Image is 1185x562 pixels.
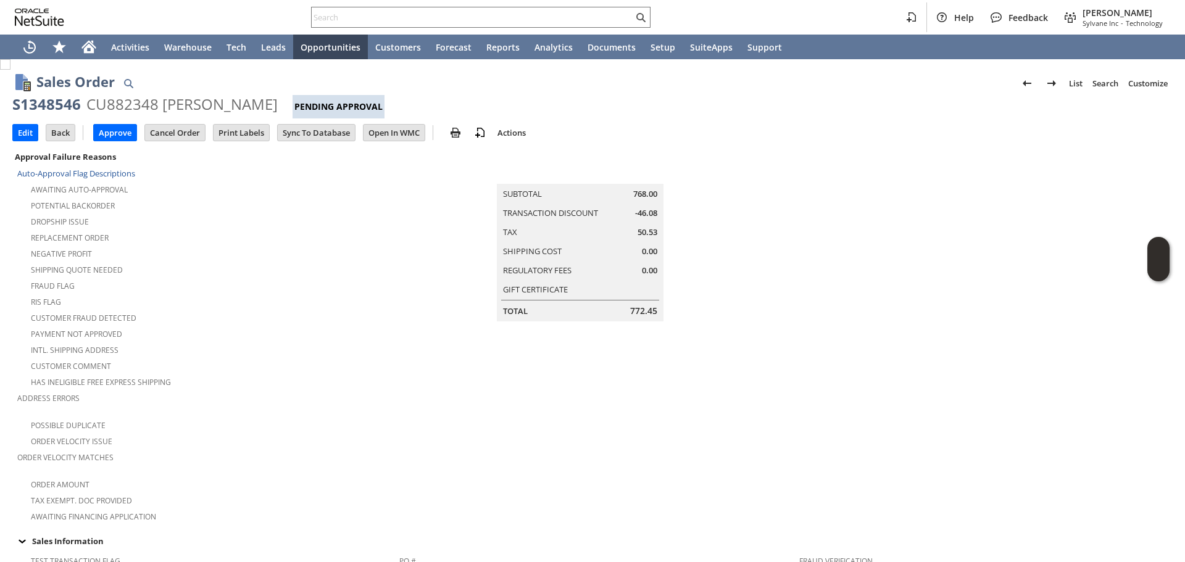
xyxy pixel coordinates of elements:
[1121,19,1123,28] span: -
[534,41,573,53] span: Analytics
[46,125,75,141] input: Back
[94,125,136,141] input: Approve
[293,95,385,118] div: Pending Approval
[1064,73,1087,93] a: List
[740,35,789,59] a: Support
[31,249,92,259] a: Negative Profit
[503,284,568,295] a: Gift Certificate
[227,41,246,53] span: Tech
[15,35,44,59] a: Recent Records
[44,35,74,59] div: Shortcuts
[31,511,156,522] a: Awaiting Financing Application
[301,41,360,53] span: Opportunities
[74,35,104,59] a: Home
[31,233,109,243] a: Replacement Order
[104,35,157,59] a: Activities
[1020,76,1034,91] img: Previous
[1147,237,1170,281] iframe: Click here to launch Oracle Guided Learning Help Panel
[436,41,472,53] span: Forecast
[1147,260,1170,282] span: Oracle Guided Learning Widget. To move around, please hold and drag
[12,533,1173,549] td: Sales Information
[503,265,572,276] a: Regulatory Fees
[219,35,254,59] a: Tech
[157,35,219,59] a: Warehouse
[503,226,517,238] a: Tax
[31,420,106,431] a: Possible Duplicate
[642,265,657,276] span: 0.00
[1083,19,1118,28] span: Sylvane Inc
[527,35,580,59] a: Analytics
[17,452,114,463] a: Order Velocity Matches
[503,188,542,199] a: Subtotal
[1087,73,1123,93] a: Search
[31,479,89,490] a: Order Amount
[261,41,286,53] span: Leads
[580,35,643,59] a: Documents
[145,125,205,141] input: Cancel Order
[31,200,115,211] a: Potential Backorder
[121,76,136,91] img: Quick Find
[312,10,633,25] input: Search
[1126,19,1163,28] span: Technology
[642,246,657,257] span: 0.00
[31,265,123,275] a: Shipping Quote Needed
[31,436,112,447] a: Order Velocity Issue
[31,377,171,387] a: Has Ineligible Free Express Shipping
[31,495,132,506] a: Tax Exempt. Doc Provided
[503,246,562,257] a: Shipping Cost
[448,125,463,140] img: print.svg
[633,10,648,25] svg: Search
[17,393,80,403] a: Address Errors
[954,12,974,23] span: Help
[375,41,421,53] span: Customers
[293,35,368,59] a: Opportunities
[81,39,96,54] svg: Home
[638,226,657,238] span: 50.53
[651,41,675,53] span: Setup
[747,41,782,53] span: Support
[22,39,37,54] svg: Recent Records
[643,35,683,59] a: Setup
[17,168,135,179] a: Auto-Approval Flag Descriptions
[278,125,355,141] input: Sync To Database
[15,9,64,26] svg: logo
[635,207,657,219] span: -46.08
[31,345,118,355] a: Intl. Shipping Address
[31,313,136,323] a: Customer Fraud Detected
[164,41,212,53] span: Warehouse
[31,297,61,307] a: RIS flag
[31,184,128,195] a: Awaiting Auto-Approval
[633,188,657,200] span: 768.00
[111,41,149,53] span: Activities
[13,125,38,141] input: Edit
[486,41,520,53] span: Reports
[86,94,278,114] div: CU882348 [PERSON_NAME]
[12,149,394,165] div: Approval Failure Reasons
[428,35,479,59] a: Forecast
[31,281,75,291] a: Fraud Flag
[497,164,663,184] caption: Summary
[36,72,115,92] h1: Sales Order
[12,533,1168,549] div: Sales Information
[690,41,733,53] span: SuiteApps
[493,127,531,138] a: Actions
[12,94,81,114] div: S1348546
[503,207,598,218] a: Transaction Discount
[31,329,122,339] a: Payment not approved
[473,125,488,140] img: add-record.svg
[368,35,428,59] a: Customers
[1083,7,1163,19] span: [PERSON_NAME]
[1123,73,1173,93] a: Customize
[630,305,657,317] span: 772.45
[214,125,269,141] input: Print Labels
[1044,76,1059,91] img: Next
[683,35,740,59] a: SuiteApps
[31,217,89,227] a: Dropship Issue
[254,35,293,59] a: Leads
[503,305,528,316] a: Total
[1008,12,1048,23] span: Feedback
[588,41,636,53] span: Documents
[479,35,527,59] a: Reports
[31,361,111,371] a: Customer Comment
[364,125,425,141] input: Open In WMC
